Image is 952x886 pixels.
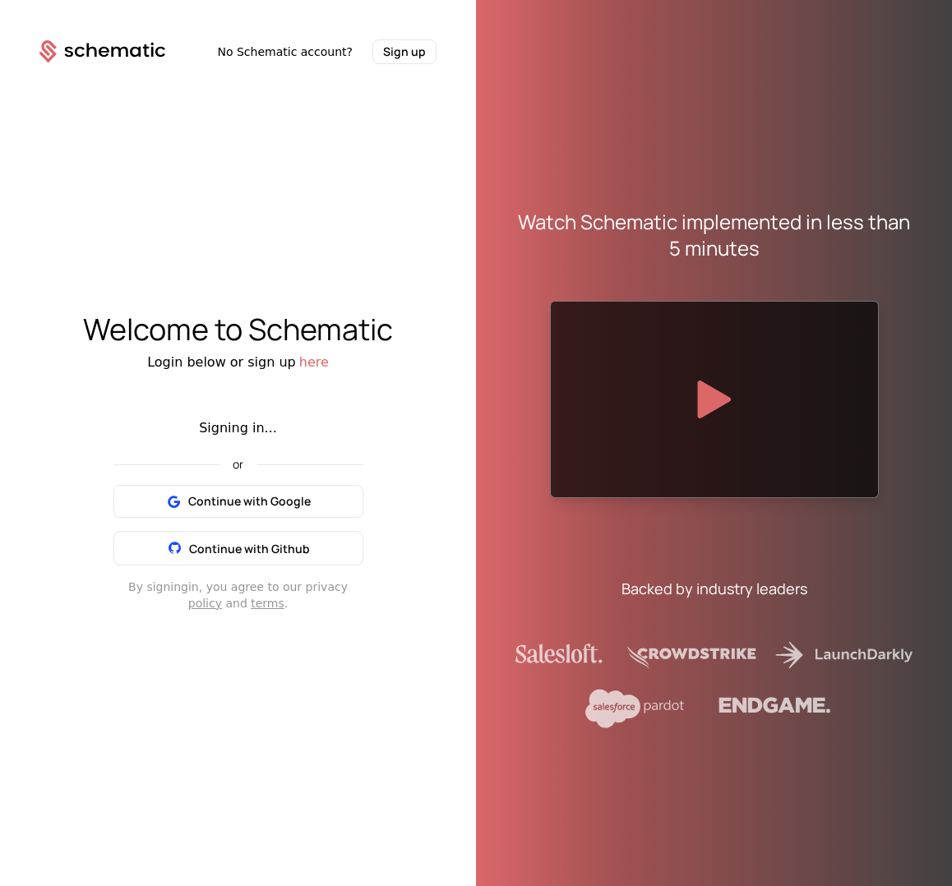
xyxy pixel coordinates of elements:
[188,597,222,610] a: policy
[372,39,437,64] button: Sign up
[113,418,363,438] div: Signing in...
[299,353,329,372] button: here
[188,493,311,510] span: Continue with Google
[217,44,353,60] span: No Schematic account?
[220,459,256,470] span: or
[189,541,310,556] span: Continue with Github
[622,577,807,600] div: Backed by industry leaders
[515,209,913,261] div: Watch Schematic implemented in less than 5 minutes
[251,597,284,610] a: terms
[113,579,363,611] div: By signing in , you agree to our privacy and .
[113,485,363,518] button: Continue with Google
[113,531,363,565] button: Continue with Github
